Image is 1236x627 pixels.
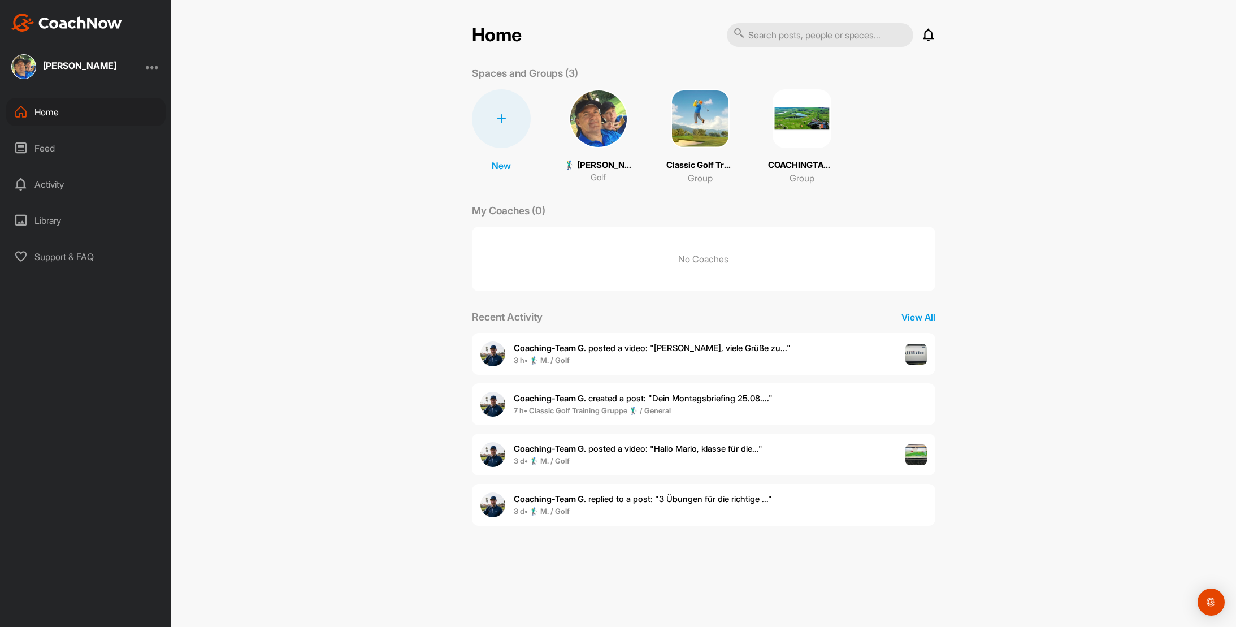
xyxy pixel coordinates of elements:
[905,444,927,466] img: post image
[905,344,927,365] img: post image
[688,171,713,185] p: Group
[480,442,505,467] img: user avatar
[43,61,116,70] div: [PERSON_NAME]
[514,507,570,516] b: 3 d • 🏌‍♂ M. / Golf
[591,171,606,184] p: Golf
[565,89,632,185] a: 🏌‍♂ [PERSON_NAME] (14.7)Golf
[514,494,586,504] b: Coaching-Team G.
[472,24,522,46] h2: Home
[514,393,773,404] span: created a post : "Dein Montagsbriefing 25.08...."
[768,159,836,172] p: COACHINGTAG MENTAL VALLEY BEI [GEOGRAPHIC_DATA] [DATE]
[514,406,671,415] b: 7 h • Classic Golf Training Gruppe 🏌️‍♂️ / General
[514,443,762,454] span: posted a video : " Hallo Mario, klasse für die... "
[514,343,791,353] span: posted a video : " [PERSON_NAME], viele Grüße zu... "
[514,494,772,504] span: replied to a post : "3 Übungen für die richtige ..."
[472,309,543,325] p: Recent Activity
[472,227,935,291] p: No Coaches
[472,66,578,81] p: Spaces and Groups (3)
[6,170,166,198] div: Activity
[514,393,586,404] b: Coaching-Team G.
[6,243,166,271] div: Support & FAQ
[480,392,505,417] img: user avatar
[1198,589,1225,616] div: Open Intercom Messenger
[727,23,913,47] input: Search posts, people or spaces...
[768,89,836,185] a: COACHINGTAG MENTAL VALLEY BEI [GEOGRAPHIC_DATA] [DATE]Group
[666,89,734,185] a: Classic Golf Training Gruppe 🏌️‍♂️Group
[565,159,632,172] p: 🏌‍♂ [PERSON_NAME] (14.7)
[569,89,628,148] img: square_d3a48e1a16724b6ec4470e4a905de55e.jpg
[514,443,586,454] b: Coaching-Team G.
[514,356,570,365] b: 3 h • 🏌‍♂ M. / Golf
[11,14,122,32] img: CoachNow
[6,134,166,162] div: Feed
[514,456,570,465] b: 3 d • 🏌‍♂ M. / Golf
[480,492,505,517] img: user avatar
[901,310,935,324] p: View All
[492,159,511,172] p: New
[472,203,545,218] p: My Coaches (0)
[514,343,586,353] b: Coaching-Team G.
[11,54,36,79] img: square_d3a48e1a16724b6ec4470e4a905de55e.jpg
[480,341,505,366] img: user avatar
[671,89,730,148] img: square_940d96c4bb369f85efc1e6d025c58b75.png
[666,159,734,172] p: Classic Golf Training Gruppe 🏌️‍♂️
[773,89,831,148] img: square_2606c9fb9fa697f623ed5c070468f72d.png
[6,206,166,235] div: Library
[790,171,814,185] p: Group
[6,98,166,126] div: Home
